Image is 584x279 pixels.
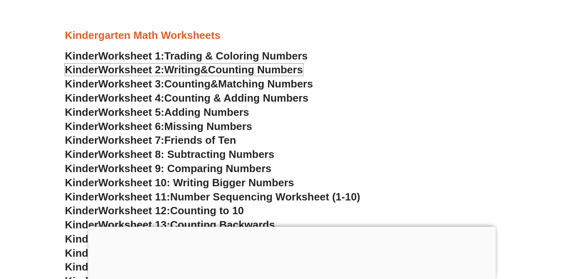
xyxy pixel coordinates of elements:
a: KinderWorksheet 4:Counting & Adding Numbers [65,92,309,104]
h3: Kindergarten Math Worksheets [65,29,519,43]
a: KinderWorksheet 10: Writing Bigger Numbers [65,177,294,189]
span: Worksheet 9: Comparing Numbers [98,162,271,175]
a: KinderWorksheet 1:Trading & Coloring Numbers [65,50,308,62]
span: Worksheet 10: Writing Bigger Numbers [98,177,294,189]
span: Matching Numbers [218,78,313,90]
span: Missing Numbers [164,120,252,132]
span: Kinder [65,219,98,231]
span: Worksheet 8: Subtracting Numbers [98,148,274,160]
span: Number Sequencing Worksheet (1-10) [170,191,360,203]
span: Counting Backwards [170,219,275,231]
span: Kinder [65,50,98,62]
span: Kinder [65,148,98,160]
span: Kinder [65,191,98,203]
span: Counting [164,78,210,90]
a: KinderWorksheet 6:Missing Numbers [65,120,252,132]
span: Counting Numbers [208,64,303,76]
iframe: Chat Widget [445,187,584,279]
span: Kinder [65,233,98,245]
a: KinderWorksheet 5:Adding Numbers [65,106,249,118]
span: Kinder [65,204,98,217]
a: KinderWorksheet 2:Writing&Counting Numbers [65,64,303,76]
a: KinderWorksheet 7:Friends of Ten [65,134,236,146]
span: Kinder [65,177,98,189]
span: Counting to 10 [170,204,244,217]
span: Trading & Coloring Numbers [164,50,308,62]
span: Kinder [65,106,98,118]
span: Worksheet 7: [98,134,164,146]
span: Friends of Ten [164,134,236,146]
iframe: Advertisement [88,227,496,277]
span: Worksheet 4: [98,92,164,104]
span: Worksheet 11: [98,191,170,203]
span: Kinder [65,162,98,175]
span: Kinder [65,78,98,90]
span: Worksheet 13: [98,219,170,231]
span: Writing [164,64,200,76]
span: Kinder [65,247,98,259]
span: Worksheet 2: [98,64,164,76]
span: Worksheet 1: [98,50,164,62]
a: KinderWorksheet 8: Subtracting Numbers [65,148,274,160]
span: Adding Numbers [164,106,249,118]
span: Kinder [65,120,98,132]
a: KinderWorksheet 3:Counting&Matching Numbers [65,78,313,90]
span: Worksheet 3: [98,78,164,90]
span: Kinder [65,64,98,76]
span: Kinder [65,92,98,104]
a: KinderWorksheet 9: Comparing Numbers [65,162,271,175]
span: Worksheet 6: [98,120,164,132]
span: Kinder [65,134,98,146]
span: Worksheet 5: [98,106,164,118]
span: Counting & Adding Numbers [164,92,309,104]
span: Worksheet 12: [98,204,170,217]
span: Kinder [65,261,98,273]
